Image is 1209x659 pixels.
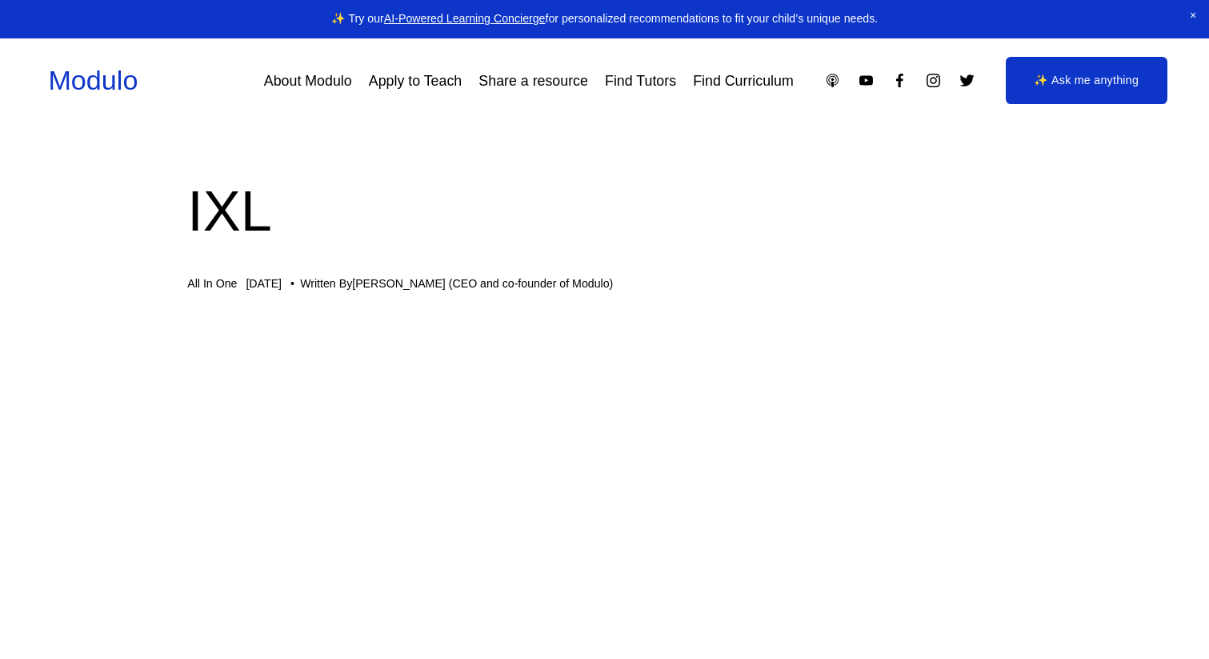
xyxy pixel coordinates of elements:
[478,66,588,95] a: Share a resource
[246,277,282,290] span: [DATE]
[824,72,841,89] a: Apple Podcasts
[858,72,875,89] a: YouTube
[925,72,942,89] a: Instagram
[693,66,794,95] a: Find Curriculum
[187,172,1022,251] h1: IXL
[300,277,613,291] div: Written By
[605,66,676,95] a: Find Tutors
[369,66,462,95] a: Apply to Teach
[48,65,138,95] a: Modulo
[352,277,613,290] a: [PERSON_NAME] (CEO and co-founder of Modulo)
[959,72,975,89] a: Twitter
[1006,57,1167,105] a: ✨ Ask me anything
[384,12,546,25] a: AI-Powered Learning Concierge
[891,72,908,89] a: Facebook
[187,277,237,290] a: All In One
[264,66,352,95] a: About Modulo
